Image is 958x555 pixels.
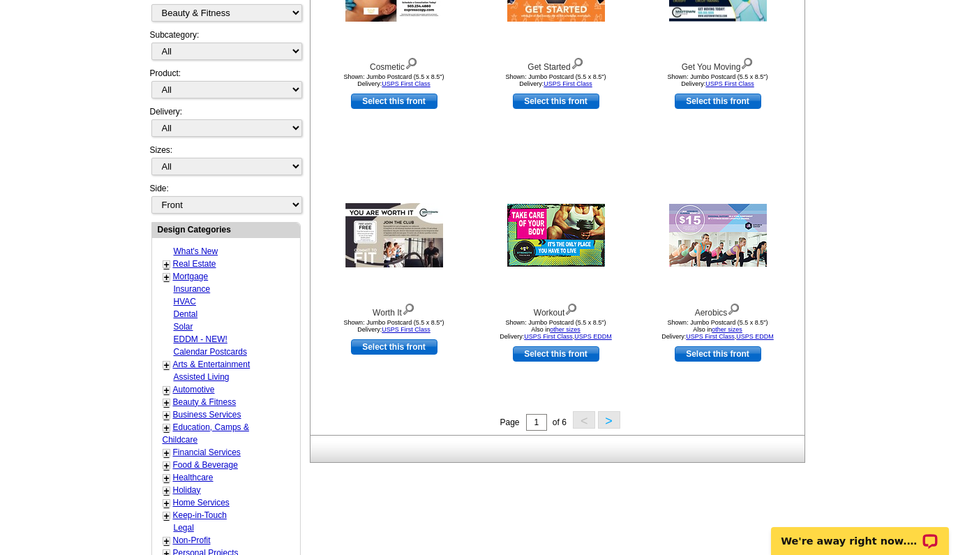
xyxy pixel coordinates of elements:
[173,460,238,470] a: Food & Beverage
[598,411,620,429] button: >
[173,498,230,508] a: Home Services
[693,326,742,333] span: Also in
[405,54,418,70] img: view design details
[571,54,584,70] img: view design details
[164,473,170,484] a: +
[173,485,201,495] a: Holiday
[317,300,471,319] div: Worth It
[762,511,958,555] iframe: LiveChat chat widget
[174,523,194,533] a: Legal
[150,144,301,182] div: Sizes:
[479,73,633,87] div: Shown: Jumbo Postcard (5.5 x 8.5") Delivery:
[173,510,227,520] a: Keep-in-Touch
[173,410,241,420] a: Business Services
[164,510,170,521] a: +
[402,300,415,316] img: view design details
[641,319,795,340] div: Shown: Jumbo Postcard (5.5 x 8.5") Delivery: ,
[150,105,301,144] div: Delivery:
[317,319,471,333] div: Shown: Jumbo Postcard (5.5 x 8.5") Delivery:
[173,259,216,269] a: Real Estate
[550,326,581,333] a: other sizes
[351,339,437,355] a: use this design
[164,535,170,547] a: +
[174,372,230,382] a: Assisted Living
[479,319,633,340] div: Shown: Jumbo Postcard (5.5 x 8.5") Delivery: ,
[164,410,170,421] a: +
[345,203,443,267] img: Worth It
[675,346,761,362] a: use this design
[641,54,795,73] div: Get You Moving
[164,385,170,396] a: +
[641,300,795,319] div: Aerobics
[479,300,633,319] div: Workout
[173,385,215,394] a: Automotive
[669,204,767,267] img: Aerobics
[507,204,605,267] img: Workout
[152,223,300,236] div: Design Categories
[544,80,592,87] a: USPS First Class
[150,29,301,67] div: Subcategory:
[150,182,301,215] div: Side:
[727,300,740,316] img: view design details
[382,80,431,87] a: USPS First Class
[740,54,754,70] img: view design details
[553,417,567,427] span: of 6
[164,422,170,434] a: +
[382,326,431,333] a: USPS First Class
[513,94,599,109] a: use this design
[173,447,241,457] a: Financial Services
[163,422,249,445] a: Education, Camps & Childcare
[164,360,170,371] a: +
[164,397,170,408] a: +
[686,333,735,340] a: USPS First Class
[173,535,211,545] a: Non-Profit
[174,322,193,332] a: Solar
[500,417,519,427] span: Page
[174,334,227,344] a: EDDM - NEW!
[479,54,633,73] div: Get Started
[641,73,795,87] div: Shown: Jumbo Postcard (5.5 x 8.5") Delivery:
[173,360,250,369] a: Arts & Entertainment
[173,272,209,281] a: Mortgage
[317,54,471,73] div: Cosmetic
[675,94,761,109] a: use this design
[712,326,742,333] a: other sizes
[574,333,612,340] a: USPS EDDM
[531,326,581,333] span: Also in
[174,347,247,357] a: Calendar Postcards
[164,447,170,459] a: +
[150,67,301,105] div: Product:
[705,80,754,87] a: USPS First Class
[164,460,170,471] a: +
[524,333,573,340] a: USPS First Class
[564,300,578,316] img: view design details
[164,272,170,283] a: +
[317,73,471,87] div: Shown: Jumbo Postcard (5.5 x 8.5") Delivery:
[174,284,211,294] a: Insurance
[573,411,595,429] button: <
[513,346,599,362] a: use this design
[164,259,170,270] a: +
[736,333,774,340] a: USPS EDDM
[173,473,214,482] a: Healthcare
[173,397,237,407] a: Beauty & Fitness
[174,297,196,306] a: HVAC
[164,498,170,509] a: +
[351,94,437,109] a: use this design
[164,485,170,496] a: +
[174,309,198,319] a: Dental
[174,246,218,256] a: What's New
